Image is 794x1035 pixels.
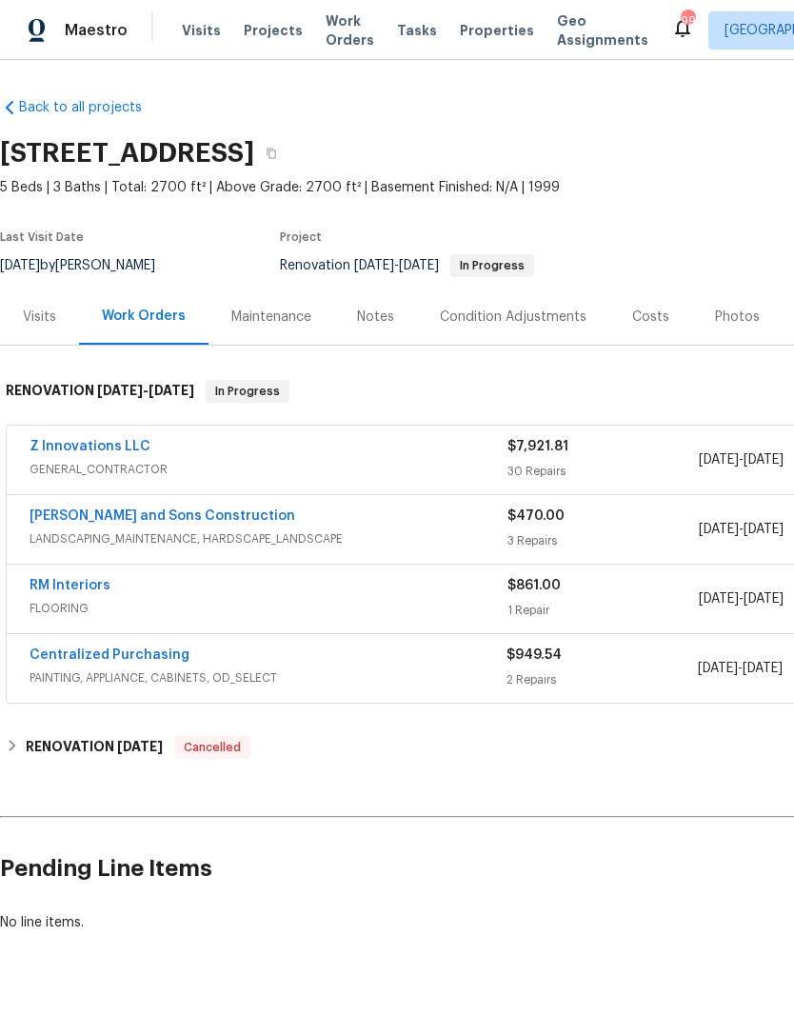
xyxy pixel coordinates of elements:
[399,259,439,272] span: [DATE]
[452,260,532,271] span: In Progress
[460,21,534,40] span: Properties
[149,384,194,397] span: [DATE]
[743,662,783,675] span: [DATE]
[698,659,783,678] span: -
[97,384,194,397] span: -
[208,382,288,401] span: In Progress
[357,308,394,327] div: Notes
[507,531,699,550] div: 3 Repairs
[30,579,110,592] a: RM Interiors
[30,460,507,479] span: GENERAL_CONTRACTOR
[744,523,784,536] span: [DATE]
[280,259,534,272] span: Renovation
[23,308,56,327] div: Visits
[30,529,507,548] span: LANDSCAPING_MAINTENANCE, HARDSCAPE_LANDSCAPE
[231,308,311,327] div: Maintenance
[65,21,128,40] span: Maestro
[254,136,288,170] button: Copy Address
[30,440,150,453] a: Z Innovations LLC
[26,736,163,759] h6: RENOVATION
[244,21,303,40] span: Projects
[699,520,784,539] span: -
[440,308,586,327] div: Condition Adjustments
[507,462,699,481] div: 30 Repairs
[176,738,248,757] span: Cancelled
[506,648,562,662] span: $949.54
[117,740,163,753] span: [DATE]
[30,648,189,662] a: Centralized Purchasing
[280,231,322,243] span: Project
[744,592,784,606] span: [DATE]
[699,450,784,469] span: -
[715,308,760,327] div: Photos
[30,599,507,618] span: FLOORING
[354,259,439,272] span: -
[507,601,699,620] div: 1 Repair
[102,307,186,326] div: Work Orders
[681,11,694,30] div: 99
[354,259,394,272] span: [DATE]
[30,668,506,687] span: PAINTING, APPLIANCE, CABINETS, OD_SELECT
[507,509,565,523] span: $470.00
[698,662,738,675] span: [DATE]
[699,592,739,606] span: [DATE]
[30,509,295,523] a: [PERSON_NAME] and Sons Construction
[744,453,784,467] span: [DATE]
[506,670,697,689] div: 2 Repairs
[699,523,739,536] span: [DATE]
[699,453,739,467] span: [DATE]
[97,384,143,397] span: [DATE]
[6,380,194,403] h6: RENOVATION
[699,589,784,608] span: -
[507,579,561,592] span: $861.00
[326,11,374,50] span: Work Orders
[397,24,437,37] span: Tasks
[557,11,648,50] span: Geo Assignments
[182,21,221,40] span: Visits
[507,440,568,453] span: $7,921.81
[632,308,669,327] div: Costs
